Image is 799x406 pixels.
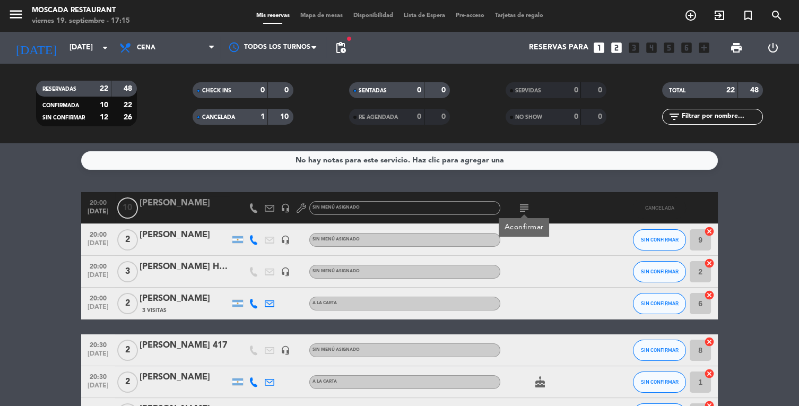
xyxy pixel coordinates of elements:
[260,113,265,120] strong: 1
[85,208,111,220] span: [DATE]
[85,196,111,208] span: 20:00
[312,348,360,352] span: Sin menú asignado
[441,113,448,120] strong: 0
[730,41,743,54] span: print
[85,272,111,284] span: [DATE]
[142,306,167,315] span: 3 Visitas
[117,197,138,219] span: 10
[140,339,230,352] div: [PERSON_NAME] 417
[124,101,134,109] strong: 22
[251,13,295,19] span: Mis reservas
[641,237,679,243] span: SIN CONFIRMAR
[598,87,604,94] strong: 0
[529,44,588,52] span: Reservas para
[668,88,685,93] span: TOTAL
[334,41,347,54] span: pending_actions
[641,347,679,353] span: SIN CONFIRMAR
[124,85,134,92] strong: 48
[750,87,761,94] strong: 48
[140,196,230,210] div: [PERSON_NAME]
[704,226,715,237] i: cancel
[117,261,138,282] span: 3
[633,261,686,282] button: SIN CONFIRMAR
[312,269,360,273] span: Sin menú asignado
[641,300,679,306] span: SIN CONFIRMAR
[85,370,111,382] span: 20:30
[680,111,762,123] input: Filtrar por nombre...
[281,203,290,213] i: headset_mic
[312,205,360,210] span: Sin menú asignado
[633,229,686,250] button: SIN CONFIRMAR
[295,13,348,19] span: Mapa de mesas
[359,88,387,93] span: SENTADAS
[398,13,450,19] span: Lista de Espera
[137,44,155,51] span: Cena
[42,87,76,92] span: RESERVADAS
[417,113,421,120] strong: 0
[505,222,544,233] div: Aconfirmar
[32,16,130,27] div: viernes 19. septiembre - 17:15
[85,338,111,350] span: 20:30
[574,87,578,94] strong: 0
[641,379,679,385] span: SIN CONFIRMAR
[281,345,290,355] i: headset_mic
[284,87,291,94] strong: 0
[260,87,265,94] strong: 0
[296,154,504,167] div: No hay notas para este servicio. Haz clic para agregar una
[633,293,686,314] button: SIN CONFIRMAR
[99,41,111,54] i: arrow_drop_down
[202,88,231,93] span: CHECK INS
[441,87,448,94] strong: 0
[515,88,541,93] span: SERVIDAS
[534,376,546,388] i: cake
[662,41,676,55] i: looks_5
[202,115,235,120] span: CANCELADA
[726,87,735,94] strong: 22
[633,372,686,393] button: SIN CONFIRMAR
[124,114,134,121] strong: 26
[574,113,578,120] strong: 0
[346,36,352,42] span: fiber_manual_record
[633,197,686,219] button: CANCELADA
[417,87,421,94] strong: 0
[117,229,138,250] span: 2
[140,370,230,384] div: [PERSON_NAME]
[85,291,111,304] span: 20:00
[100,101,108,109] strong: 10
[680,41,693,55] i: looks_6
[42,115,85,120] span: SIN CONFIRMAR
[704,368,715,379] i: cancel
[645,205,674,211] span: CANCELADA
[697,41,711,55] i: add_box
[281,267,290,277] i: headset_mic
[450,13,490,19] span: Pre-acceso
[117,340,138,361] span: 2
[667,110,680,123] i: filter_list
[281,235,290,245] i: headset_mic
[684,9,697,22] i: add_circle_outline
[42,103,79,108] span: CONFIRMADA
[140,260,230,274] div: [PERSON_NAME] HAB 105
[641,269,679,274] span: SIN CONFIRMAR
[767,41,779,54] i: power_settings_new
[85,260,111,272] span: 20:00
[627,41,641,55] i: looks_3
[140,292,230,306] div: [PERSON_NAME]
[312,379,337,384] span: A LA CARTA
[490,13,549,19] span: Tarjetas de regalo
[645,41,658,55] i: looks_4
[85,350,111,362] span: [DATE]
[8,36,64,59] i: [DATE]
[85,382,111,394] span: [DATE]
[359,115,398,120] span: RE AGENDADA
[348,13,398,19] span: Disponibilidad
[518,202,531,214] i: subject
[8,6,24,26] button: menu
[32,5,130,16] div: Moscada Restaurant
[704,336,715,347] i: cancel
[704,290,715,300] i: cancel
[85,304,111,316] span: [DATE]
[100,85,108,92] strong: 22
[610,41,623,55] i: looks_two
[117,293,138,314] span: 2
